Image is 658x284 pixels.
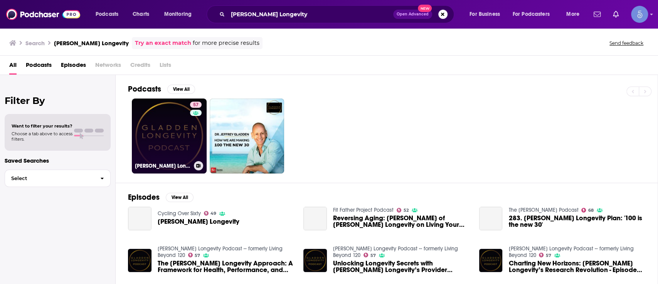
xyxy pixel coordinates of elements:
span: Charting New Horizons: [PERSON_NAME] Longevity’s Research Revolution - Episode 247 [508,260,645,273]
span: Unlocking Longevity Secrets with [PERSON_NAME] Longevity’s Provider Certification + Q&A - Episode... [333,260,470,273]
span: More [566,9,579,20]
span: The [PERSON_NAME] Longevity Approach: A Framework for Health, Performance, and Youthfulness - Epi... [158,260,295,273]
span: 52 [404,209,409,212]
button: Show profile menu [631,6,648,23]
span: 57 [193,101,199,109]
button: Send feedback [607,40,646,46]
a: The Sharyl Attkisson Podcast [508,207,578,213]
button: View All [167,85,195,94]
span: 57 [370,254,376,257]
a: Gladden Longevity Podcast -- formerly Living Beyond 120 [158,245,283,258]
a: 283. Dr. Gladden's Longevity Plan: '100 is the new 30' [508,215,645,228]
span: Want to filter your results? [12,123,72,129]
button: open menu [508,8,561,20]
h3: [PERSON_NAME] Longevity Podcast -- formerly Living Beyond 120 [135,163,191,169]
button: Open AdvancedNew [393,10,432,19]
a: Gladden Longevity [128,207,151,230]
a: Try an exact match [135,39,191,48]
a: All [9,59,17,75]
span: Monitoring [164,9,192,20]
a: 49 [204,211,217,216]
button: open menu [159,8,202,20]
img: Podchaser - Follow, Share and Rate Podcasts [6,7,80,22]
a: 57 [190,102,202,108]
button: Select [5,170,111,187]
a: Podcasts [26,59,52,75]
span: For Business [470,9,500,20]
h2: Filter By [5,95,111,106]
a: 57[PERSON_NAME] Longevity Podcast -- formerly Living Beyond 120 [132,99,207,173]
h3: [PERSON_NAME] Longevity [54,39,129,47]
span: 57 [546,254,551,257]
a: Fit Father Project Podcast [333,207,394,213]
span: [PERSON_NAME] Longevity [158,218,239,225]
h3: Search [25,39,45,47]
a: 52 [397,208,409,213]
a: 283. Dr. Gladden's Longevity Plan: '100 is the new 30' [479,207,503,230]
span: Podcasts [96,9,118,20]
span: 49 [210,212,216,215]
a: Gladden Longevity Podcast -- formerly Living Beyond 120 [508,245,633,258]
button: View All [166,193,194,202]
a: 68 [581,208,594,213]
h2: Episodes [128,192,160,202]
a: PodcastsView All [128,84,195,94]
p: Saved Searches [5,157,111,164]
input: Search podcasts, credits, & more... [228,8,393,20]
span: Lists [160,59,171,75]
div: Search podcasts, credits, & more... [214,5,461,23]
a: 57 [539,253,551,257]
a: Charting New Horizons: Gladden Longevity’s Research Revolution - Episode 247 [508,260,645,273]
span: For Podcasters [513,9,550,20]
a: Gladden Longevity Podcast -- formerly Living Beyond 120 [333,245,458,258]
button: open menu [90,8,128,20]
a: Episodes [61,59,86,75]
a: 57 [363,253,376,257]
button: open menu [561,8,589,20]
span: Select [5,176,94,181]
img: The Gladden Longevity Approach: A Framework for Health, Performance, and Youthfulness - Episode 200 [128,249,151,272]
span: 283. [PERSON_NAME] Longevity Plan: '100 is the new 30' [508,215,645,228]
a: The Gladden Longevity Approach: A Framework for Health, Performance, and Youthfulness - Episode 200 [158,260,295,273]
span: Open Advanced [397,12,429,16]
a: Unlocking Longevity Secrets with Gladden Longevity’s Provider Certification + Q&A - Episode 236 [333,260,470,273]
a: EpisodesView All [128,192,194,202]
button: open menu [464,8,510,20]
span: New [418,5,432,12]
span: Choose a tab above to access filters. [12,131,72,142]
span: Charts [133,9,149,20]
span: Networks [95,59,121,75]
h2: Podcasts [128,84,161,94]
span: Logged in as Spiral5-G1 [631,6,648,23]
span: 68 [588,209,594,212]
span: Credits [130,59,150,75]
img: Charting New Horizons: Gladden Longevity’s Research Revolution - Episode 247 [479,249,503,272]
a: Gladden Longevity [158,218,239,225]
a: Charts [128,8,154,20]
a: Cycling Over Sixty [158,210,201,217]
span: for more precise results [193,39,259,48]
img: User Profile [631,6,648,23]
a: Show notifications dropdown [591,8,604,21]
a: Reversing Aging: Dr. Jeffrey R. Gladden of Gladden Longevity on Living Your Best Life [333,215,470,228]
img: Unlocking Longevity Secrets with Gladden Longevity’s Provider Certification + Q&A - Episode 236 [303,249,327,272]
span: Reversing Aging: [PERSON_NAME] of [PERSON_NAME] Longevity on Living Your Best Life [333,215,470,228]
a: 57 [188,253,200,257]
span: 57 [195,254,200,257]
a: Show notifications dropdown [610,8,622,21]
a: Reversing Aging: Dr. Jeffrey R. Gladden of Gladden Longevity on Living Your Best Life [303,207,327,230]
